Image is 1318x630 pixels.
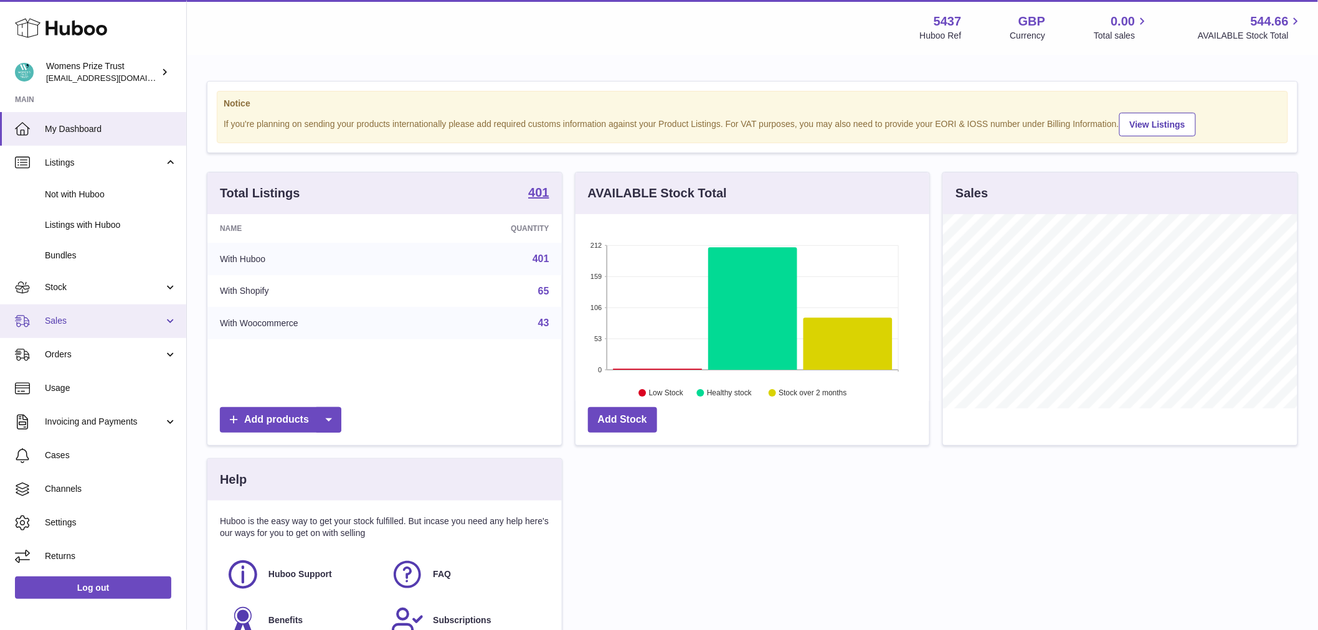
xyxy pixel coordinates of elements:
td: With Woocommerce [207,307,427,339]
span: Bundles [45,250,177,261]
a: Add products [220,407,341,433]
text: 106 [590,304,602,311]
text: 212 [590,242,602,249]
a: Log out [15,576,171,599]
span: FAQ [433,568,451,580]
div: Currency [1010,30,1046,42]
span: Listings [45,157,164,169]
a: View Listings [1119,113,1196,136]
strong: 401 [528,186,549,199]
a: FAQ [391,558,543,591]
span: Huboo Support [268,568,332,580]
strong: GBP [1018,13,1045,30]
text: 159 [590,273,602,280]
th: Name [207,214,427,243]
text: 53 [594,335,602,342]
div: Womens Prize Trust [46,60,158,84]
a: 544.66 AVAILABLE Stock Total [1198,13,1303,42]
div: If you're planning on sending your products internationally please add required customs informati... [224,111,1281,136]
span: Benefits [268,614,303,626]
span: Invoicing and Payments [45,416,164,428]
img: internalAdmin-5437@internal.huboo.com [15,63,34,82]
th: Quantity [427,214,562,243]
text: 0 [598,366,602,374]
div: Huboo Ref [920,30,962,42]
a: 65 [538,286,549,296]
span: My Dashboard [45,123,177,135]
span: Stock [45,281,164,293]
span: Settings [45,517,177,529]
span: Returns [45,550,177,562]
a: Huboo Support [226,558,378,591]
a: Add Stock [588,407,657,433]
td: With Huboo [207,243,427,275]
p: Huboo is the easy way to get your stock fulfilled. But incase you need any help here's our ways f... [220,515,549,539]
span: [EMAIL_ADDRESS][DOMAIN_NAME] [46,73,183,83]
span: Orders [45,349,164,360]
span: 0.00 [1111,13,1135,30]
strong: 5437 [934,13,962,30]
span: Usage [45,382,177,394]
td: With Shopify [207,275,427,308]
span: Channels [45,483,177,495]
a: 43 [538,317,549,328]
h3: AVAILABLE Stock Total [588,185,727,202]
h3: Total Listings [220,185,300,202]
span: Sales [45,315,164,327]
span: 544.66 [1251,13,1289,30]
text: Healthy stock [707,389,752,398]
a: 401 [533,253,549,264]
span: Subscriptions [433,614,491,626]
strong: Notice [224,98,1281,110]
span: AVAILABLE Stock Total [1198,30,1303,42]
text: Low Stock [649,389,684,398]
span: Not with Huboo [45,189,177,200]
h3: Sales [955,185,988,202]
span: Listings with Huboo [45,219,177,231]
text: Stock over 2 months [779,389,846,398]
a: 401 [528,186,549,201]
h3: Help [220,471,247,488]
span: Total sales [1094,30,1149,42]
span: Cases [45,449,177,461]
a: 0.00 Total sales [1094,13,1149,42]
